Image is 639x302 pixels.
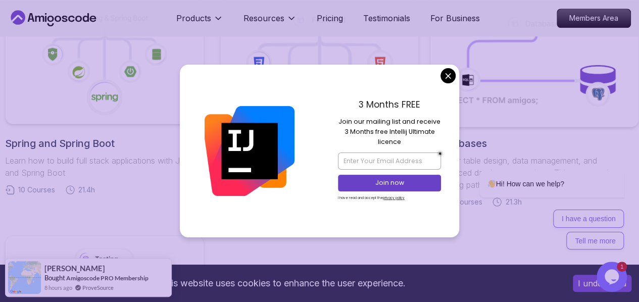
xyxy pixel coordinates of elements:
[176,12,211,24] p: Products
[573,275,631,292] button: Accept cookies
[66,274,149,282] a: Amigoscode PRO Membership
[8,261,41,294] img: provesource social proof notification image
[447,91,629,257] iframe: chat widget
[44,274,65,282] span: Bought
[18,185,55,195] span: 10 Courses
[597,262,629,292] iframe: chat widget
[5,136,204,150] h2: Spring and Spring Boot
[44,283,72,292] span: 8 hours ago
[557,9,631,28] a: Members Area
[317,12,343,24] a: Pricing
[82,283,114,292] a: ProveSource
[243,12,297,32] button: Resources
[430,12,480,24] a: For Business
[44,264,105,273] span: [PERSON_NAME]
[243,12,284,24] p: Resources
[5,155,204,179] p: Learn how to build full stack applications with Java and Spring Boot
[8,272,558,294] div: This website uses cookies to enhance the user experience.
[363,12,410,24] a: Testimonials
[78,185,95,195] span: 21.4h
[557,9,630,27] p: Members Area
[176,12,223,32] button: Products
